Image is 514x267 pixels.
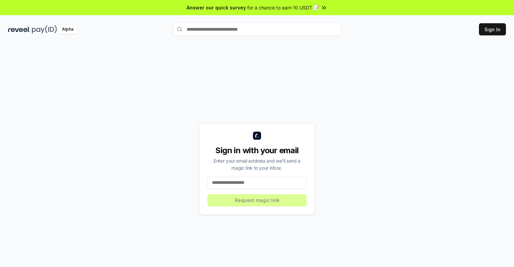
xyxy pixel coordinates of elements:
[8,25,31,34] img: reveel_dark
[253,132,261,140] img: logo_small
[207,145,307,156] div: Sign in with your email
[32,25,57,34] img: pay_id
[247,4,319,11] span: for a chance to earn 10 USDT 📝
[207,157,307,171] div: Enter your email address and we’ll send a magic link to your inbox.
[187,4,246,11] span: Answer our quick survey
[479,23,506,35] button: Sign In
[58,25,77,34] div: Alpha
